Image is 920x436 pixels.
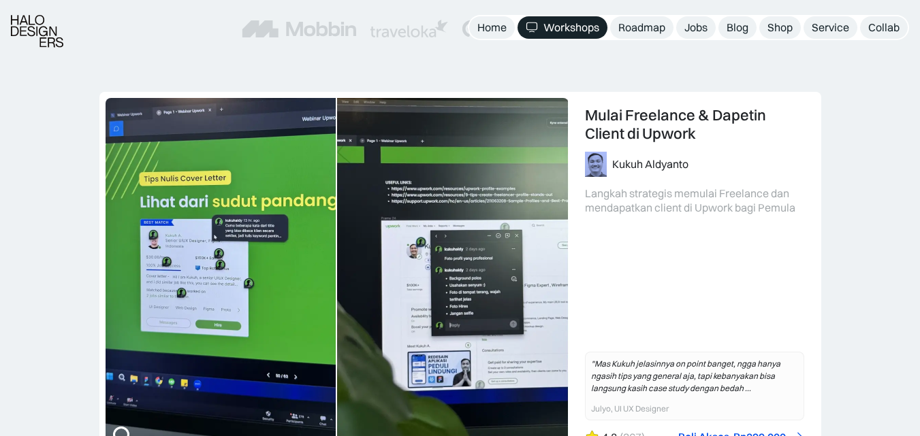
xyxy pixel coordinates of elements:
[767,20,793,35] div: Shop
[804,16,857,39] a: Service
[543,20,599,35] div: Workshops
[727,20,748,35] div: Blog
[477,20,507,35] div: Home
[860,16,908,39] a: Collab
[518,16,607,39] a: Workshops
[469,16,515,39] a: Home
[812,20,849,35] div: Service
[610,16,673,39] a: Roadmap
[868,20,900,35] div: Collab
[684,20,708,35] div: Jobs
[676,16,716,39] a: Jobs
[759,16,801,39] a: Shop
[618,20,665,35] div: Roadmap
[718,16,757,39] a: Blog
